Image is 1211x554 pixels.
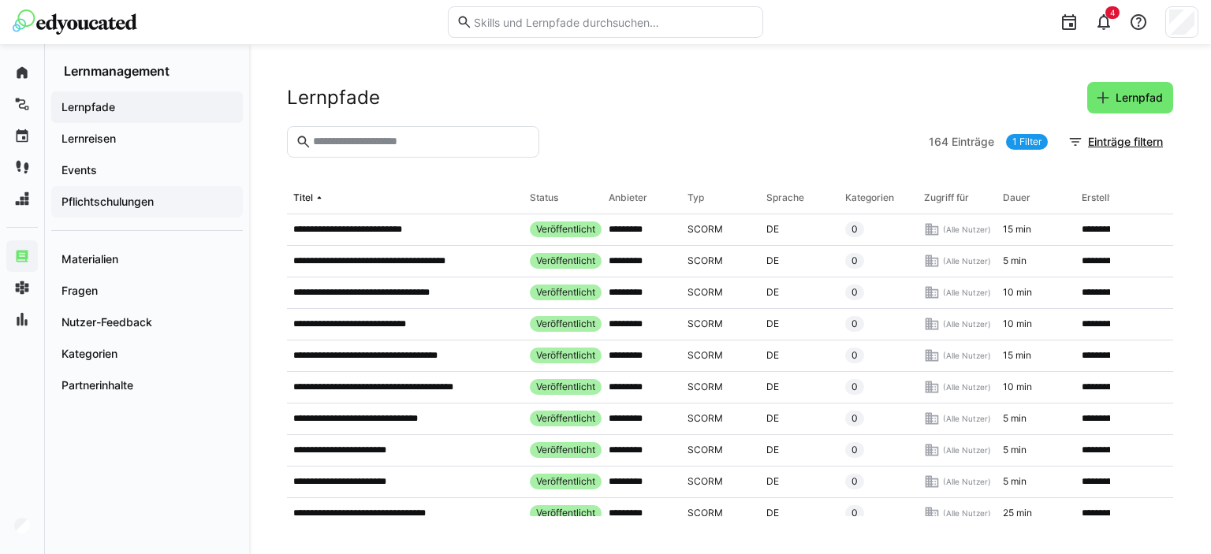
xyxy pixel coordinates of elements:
span: Veröffentlicht [536,223,595,236]
span: Veröffentlicht [536,349,595,362]
span: DE [766,444,779,456]
span: SCORM [687,412,723,425]
span: (Alle Nutzer) [943,255,991,266]
span: DE [766,349,779,362]
span: 164 [929,134,948,150]
button: Lernpfad [1087,82,1173,113]
span: SCORM [687,223,723,236]
span: 5 min [1003,255,1027,267]
span: 5 min [1003,475,1027,488]
div: Titel [293,191,313,204]
span: 10 min [1003,318,1032,330]
span: 15 min [1003,349,1031,362]
button: Einträge filtern [1060,126,1173,158]
span: Veröffentlicht [536,475,595,488]
span: Veröffentlicht [536,318,595,330]
span: 10 min [1003,381,1032,393]
span: Veröffentlicht [536,444,595,456]
span: DE [766,255,779,267]
span: DE [766,381,779,393]
span: (Alle Nutzer) [943,381,991,392]
span: (Alle Nutzer) [943,224,991,235]
div: Status [530,191,558,204]
div: Kategorien [845,191,894,204]
div: Zugriff für [924,191,969,204]
span: 0 [851,223,858,236]
span: (Alle Nutzer) [943,413,991,424]
span: 0 [851,444,858,456]
span: DE [766,507,779,519]
span: (Alle Nutzer) [943,444,991,455]
span: DE [766,286,779,299]
span: DE [766,475,779,488]
div: Typ [687,191,704,204]
div: Dauer [1003,191,1030,204]
span: 10 min [1003,286,1032,299]
span: Veröffentlicht [536,381,595,393]
span: SCORM [687,507,723,519]
span: 0 [851,286,858,299]
span: (Alle Nutzer) [943,287,991,298]
span: DE [766,412,779,425]
span: 25 min [1003,507,1032,519]
div: Erstellt von [1082,191,1131,204]
span: 5 min [1003,444,1027,456]
span: SCORM [687,381,723,393]
span: SCORM [687,286,723,299]
a: 1 Filter [1006,134,1048,150]
span: Veröffentlicht [536,507,595,519]
span: SCORM [687,318,723,330]
span: Veröffentlicht [536,255,595,267]
span: Einträge [952,134,994,150]
span: 0 [851,475,858,488]
span: (Alle Nutzer) [943,508,991,519]
span: SCORM [687,444,723,456]
span: SCORM [687,349,723,362]
span: SCORM [687,255,723,267]
div: Anbieter [609,191,647,204]
span: 0 [851,318,858,330]
input: Skills und Lernpfade durchsuchen… [472,15,755,29]
span: 5 min [1003,412,1027,425]
span: 15 min [1003,223,1031,236]
span: DE [766,223,779,236]
span: Veröffentlicht [536,286,595,299]
div: Sprache [766,191,804,204]
span: Einträge filtern [1086,134,1165,150]
span: 0 [851,381,858,393]
span: 0 [851,349,858,362]
span: Veröffentlicht [536,412,595,425]
span: Lernpfad [1113,90,1165,106]
span: DE [766,318,779,330]
span: SCORM [687,475,723,488]
h2: Lernpfade [287,86,380,110]
span: 4 [1110,8,1115,17]
span: 0 [851,412,858,425]
span: 0 [851,507,858,519]
span: 0 [851,255,858,267]
span: (Alle Nutzer) [943,318,991,329]
span: (Alle Nutzer) [943,476,991,487]
span: (Alle Nutzer) [943,350,991,361]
